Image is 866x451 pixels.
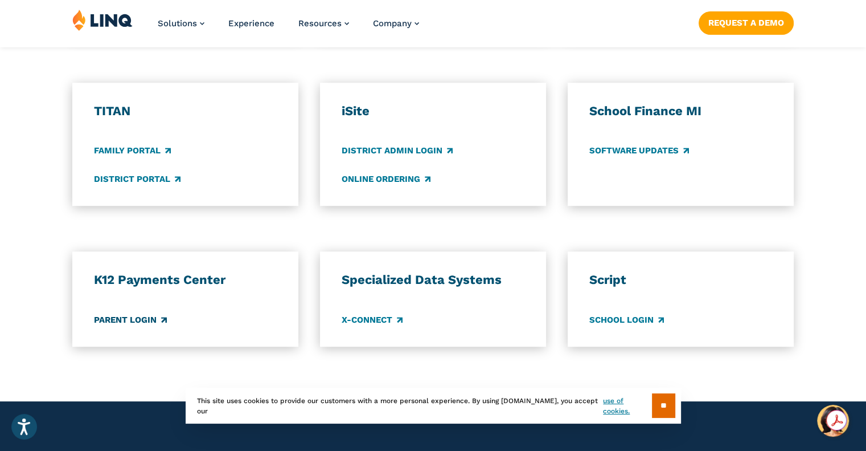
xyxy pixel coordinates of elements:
[373,18,412,29] span: Company
[589,103,772,119] h3: School Finance MI
[342,173,430,185] a: Online Ordering
[603,396,651,416] a: use of cookies.
[158,9,419,47] nav: Primary Navigation
[342,103,524,119] h3: iSite
[298,18,349,29] a: Resources
[186,388,681,424] div: This site uses cookies to provide our customers with a more personal experience. By using [DOMAIN...
[158,18,197,29] span: Solutions
[228,18,274,29] a: Experience
[589,272,772,288] h3: Script
[94,103,277,119] h3: TITAN
[373,18,419,29] a: Company
[158,18,204,29] a: Solutions
[342,145,453,157] a: District Admin Login
[94,145,171,157] a: Family Portal
[72,9,133,31] img: LINQ | K‑12 Software
[94,272,277,288] h3: K12 Payments Center
[298,18,342,29] span: Resources
[589,314,664,326] a: School Login
[699,11,794,34] a: Request a Demo
[342,314,403,326] a: X-Connect
[817,405,849,437] button: Hello, have a question? Let’s chat.
[342,272,524,288] h3: Specialized Data Systems
[94,314,167,326] a: Parent Login
[589,145,689,157] a: Software Updates
[94,173,180,185] a: District Portal
[699,9,794,34] nav: Button Navigation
